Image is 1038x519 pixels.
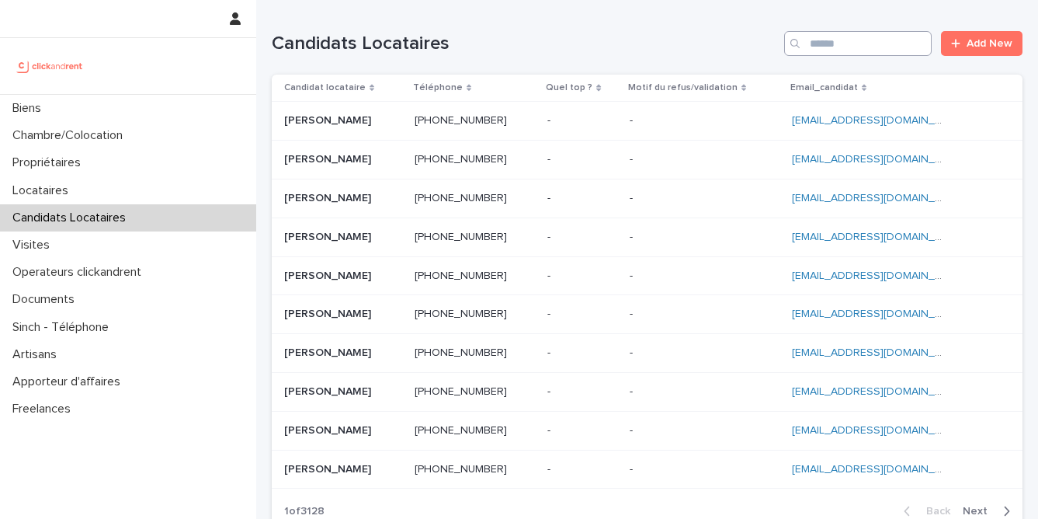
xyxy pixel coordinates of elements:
[630,111,636,127] p: -
[630,460,636,476] p: -
[630,150,636,166] p: -
[547,189,554,205] p: -
[630,266,636,283] p: -
[6,155,93,170] p: Propriétaires
[792,154,967,165] a: [EMAIL_ADDRESS][DOMAIN_NAME]
[284,150,374,166] p: [PERSON_NAME]
[6,238,62,253] p: Visites
[272,218,1022,256] tr: [PERSON_NAME][PERSON_NAME] [PHONE_NUMBER] -- -- [EMAIL_ADDRESS][DOMAIN_NAME]
[6,128,135,143] p: Chambre/Colocation
[415,154,507,165] ringoverc2c-84e06f14122c: Call with Ringover
[415,270,507,281] ringoverc2c-84e06f14122c: Call with Ringover
[630,343,636,360] p: -
[415,425,507,436] ringoverc2c-number-84e06f14122c: [PHONE_NUMBER]
[6,374,133,389] p: Apporteur d'affaires
[415,425,507,436] ringoverc2c-84e06f14122c: Call with Ringover
[784,31,932,56] input: Search
[272,256,1022,295] tr: [PERSON_NAME][PERSON_NAME] [PHONE_NUMBER] -- -- [EMAIL_ADDRESS][DOMAIN_NAME]
[6,320,121,335] p: Sinch - Téléphone
[6,292,87,307] p: Documents
[284,228,374,244] p: [PERSON_NAME]
[415,193,507,204] ringoverc2c-84e06f14122c: Call with Ringover
[547,460,554,476] p: -
[415,270,507,281] ringoverc2c-number-84e06f14122c: [PHONE_NUMBER]
[628,79,738,96] p: Motif du refus/validation
[272,334,1022,373] tr: [PERSON_NAME][PERSON_NAME] [PHONE_NUMBER] -- -- [EMAIL_ADDRESS][DOMAIN_NAME]
[941,31,1022,56] a: Add New
[415,193,507,204] ringoverc2c-number-84e06f14122c: [PHONE_NUMBER]
[272,372,1022,411] tr: [PERSON_NAME][PERSON_NAME] [PHONE_NUMBER] -- -- [EMAIL_ADDRESS][DOMAIN_NAME]
[792,232,967,242] a: [EMAIL_ADDRESS][DOMAIN_NAME]
[547,343,554,360] p: -
[792,464,967,475] a: [EMAIL_ADDRESS][DOMAIN_NAME]
[415,386,507,397] ringoverc2c-84e06f14122c: Call with Ringover
[284,266,374,283] p: [PERSON_NAME]
[956,504,1022,518] button: Next
[6,347,69,362] p: Artisans
[967,38,1012,49] span: Add New
[547,150,554,166] p: -
[6,211,138,225] p: Candidats Locataires
[415,308,507,319] ringoverc2c-number-84e06f14122c: [PHONE_NUMBER]
[284,189,374,205] p: [PERSON_NAME]
[6,183,81,198] p: Locataires
[547,305,554,321] p: -
[284,421,374,437] p: [PERSON_NAME]
[547,382,554,399] p: -
[792,347,967,358] a: [EMAIL_ADDRESS][DOMAIN_NAME]
[546,79,592,96] p: Quel top ?
[891,504,956,518] button: Back
[792,270,967,281] a: [EMAIL_ADDRESS][DOMAIN_NAME]
[6,402,83,416] p: Freelances
[284,382,374,399] p: [PERSON_NAME]
[630,228,636,244] p: -
[415,154,507,165] ringoverc2c-number-84e06f14122c: [PHONE_NUMBER]
[272,411,1022,450] tr: [PERSON_NAME][PERSON_NAME] [PHONE_NUMBER] -- -- [EMAIL_ADDRESS][DOMAIN_NAME]
[792,308,967,319] a: [EMAIL_ADDRESS][DOMAIN_NAME]
[630,305,636,321] p: -
[272,179,1022,218] tr: [PERSON_NAME][PERSON_NAME] [PHONE_NUMBER] -- -- [EMAIL_ADDRESS][DOMAIN_NAME]
[415,115,507,126] ringoverc2c-number-84e06f14122c: [PHONE_NUMBER]
[792,425,967,436] a: [EMAIL_ADDRESS][DOMAIN_NAME]
[413,79,463,96] p: Téléphone
[284,305,374,321] p: [PERSON_NAME]
[12,51,88,82] img: UCB0brd3T0yccxBKYDjQ
[792,115,967,126] a: [EMAIL_ADDRESS][DOMAIN_NAME]
[6,265,154,280] p: Operateurs clickandrent
[284,79,366,96] p: Candidat locataire
[415,464,507,475] ringoverc2c-84e06f14122c: Call with Ringover
[272,141,1022,179] tr: [PERSON_NAME][PERSON_NAME] [PHONE_NUMBER] -- -- [EMAIL_ADDRESS][DOMAIN_NAME]
[792,193,967,204] a: [EMAIL_ADDRESS][DOMAIN_NAME]
[415,232,507,242] ringoverc2c-84e06f14122c: Call with Ringover
[284,111,374,127] p: [PERSON_NAME]
[917,506,950,517] span: Back
[415,115,507,126] ringoverc2c-84e06f14122c: Call with Ringover
[272,450,1022,489] tr: [PERSON_NAME][PERSON_NAME] [PHONE_NUMBER] -- -- [EMAIL_ADDRESS][DOMAIN_NAME]
[6,101,54,116] p: Biens
[272,102,1022,141] tr: [PERSON_NAME][PERSON_NAME] [PHONE_NUMBER] -- -- [EMAIL_ADDRESS][DOMAIN_NAME]
[792,386,967,397] a: [EMAIL_ADDRESS][DOMAIN_NAME]
[415,347,507,358] ringoverc2c-number-84e06f14122c: [PHONE_NUMBER]
[547,421,554,437] p: -
[547,111,554,127] p: -
[790,79,858,96] p: Email_candidat
[630,189,636,205] p: -
[272,33,778,55] h1: Candidats Locataires
[415,386,507,397] ringoverc2c-number-84e06f14122c: [PHONE_NUMBER]
[630,382,636,399] p: -
[415,464,507,475] ringoverc2c-number-84e06f14122c: [PHONE_NUMBER]
[547,266,554,283] p: -
[284,343,374,360] p: [PERSON_NAME]
[547,228,554,244] p: -
[272,295,1022,334] tr: [PERSON_NAME][PERSON_NAME] [PHONE_NUMBER] -- -- [EMAIL_ADDRESS][DOMAIN_NAME]
[415,232,507,242] ringoverc2c-number-84e06f14122c: [PHONE_NUMBER]
[630,421,636,437] p: -
[415,308,507,319] ringoverc2c-84e06f14122c: Call with Ringover
[415,347,507,358] ringoverc2c-84e06f14122c: Call with Ringover
[284,460,374,476] p: [PERSON_NAME]
[963,506,997,517] span: Next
